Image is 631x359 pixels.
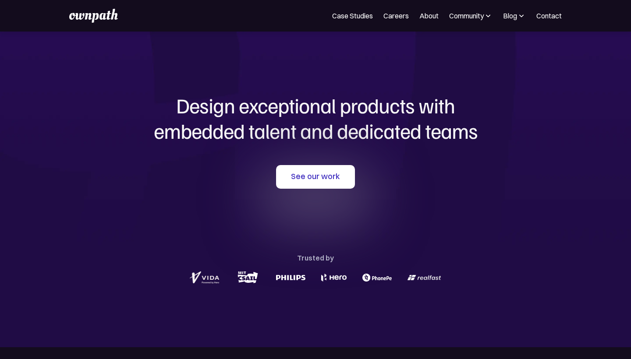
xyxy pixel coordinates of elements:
[419,11,439,21] a: About
[449,11,484,21] div: Community
[503,11,517,21] div: Blog
[276,165,355,189] a: See our work
[105,93,526,143] h1: Design exceptional products with embedded talent and dedicated teams
[449,11,493,21] div: Community
[332,11,373,21] a: Case Studies
[297,252,334,264] div: Trusted by
[503,11,526,21] div: Blog
[383,11,409,21] a: Careers
[536,11,562,21] a: Contact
